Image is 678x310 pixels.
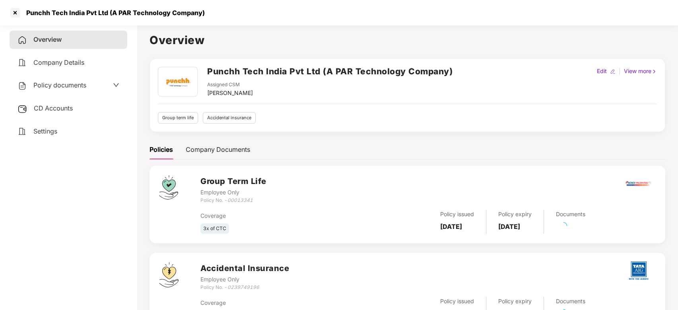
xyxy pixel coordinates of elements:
span: Policy documents [33,81,86,89]
div: Documents [556,297,585,306]
img: svg+xml;base64,PHN2ZyB4bWxucz0iaHR0cDovL3d3dy53My5vcmcvMjAwMC9zdmciIHdpZHRoPSIyNCIgaGVpZ2h0PSIyNC... [17,127,27,136]
div: [PERSON_NAME] [207,89,253,97]
img: svg+xml;base64,PHN2ZyB4bWxucz0iaHR0cDovL3d3dy53My5vcmcvMjAwMC9zdmciIHdpZHRoPSI0Ny43MTQiIGhlaWdodD... [159,175,178,200]
div: Coverage [200,298,352,307]
div: Punchh Tech India Pvt Ltd (A PAR Technology Company) [21,9,205,17]
span: down [113,82,119,88]
div: Group term life [158,112,198,124]
i: 00013341 [227,197,253,203]
div: Policy No. - [200,197,266,204]
div: Employee Only [200,188,266,197]
img: svg+xml;base64,PHN2ZyB4bWxucz0iaHR0cDovL3d3dy53My5vcmcvMjAwMC9zdmciIHdpZHRoPSIyNCIgaGVpZ2h0PSIyNC... [17,81,27,91]
div: Employee Only [200,275,289,284]
div: Policies [150,145,173,155]
div: Policy expiry [498,210,532,219]
div: Coverage [200,211,352,220]
b: [DATE] [440,223,462,231]
span: Company Details [33,58,84,66]
div: Accidental insurance [203,112,256,124]
span: Settings [33,127,57,135]
div: View more [622,67,659,76]
div: Assigned CSM [207,81,253,89]
div: | [617,67,622,76]
i: 0239749196 [227,284,259,290]
span: loading [558,221,568,231]
h3: Accidental Insurance [200,262,289,275]
div: Documents [556,210,585,219]
img: rightIcon [651,69,657,74]
div: 3x of CTC [200,223,229,234]
b: [DATE] [498,223,520,231]
span: Overview [33,35,62,43]
img: svg+xml;base64,PHN2ZyB3aWR0aD0iMjUiIGhlaWdodD0iMjQiIHZpZXdCb3g9IjAgMCAyNSAyNCIgZmlsbD0ibm9uZSIgeG... [17,104,27,114]
div: Policy No. - [200,284,289,291]
img: tatag.png [625,257,653,285]
div: Policy issued [440,297,474,306]
div: Edit [595,67,608,76]
img: svg+xml;base64,PHN2ZyB4bWxucz0iaHR0cDovL3d3dy53My5vcmcvMjAwMC9zdmciIHdpZHRoPSIyNCIgaGVpZ2h0PSIyNC... [17,58,27,68]
img: iciciprud.png [625,170,653,198]
div: Policy issued [440,210,474,219]
img: editIcon [610,69,616,74]
img: svg+xml;base64,PHN2ZyB4bWxucz0iaHR0cDovL3d3dy53My5vcmcvMjAwMC9zdmciIHdpZHRoPSI0OS4zMjEiIGhlaWdodD... [159,262,179,287]
img: svg+xml;base64,PHN2ZyB4bWxucz0iaHR0cDovL3d3dy53My5vcmcvMjAwMC9zdmciIHdpZHRoPSIyNCIgaGVpZ2h0PSIyNC... [17,35,27,45]
h2: Punchh Tech India Pvt Ltd (A PAR Technology Company) [207,65,453,78]
div: Company Documents [186,145,250,155]
div: Policy expiry [498,297,532,306]
img: images.jpg [159,67,196,96]
h3: Group Term Life [200,175,266,188]
h1: Overview [150,31,665,49]
span: CD Accounts [34,104,73,112]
